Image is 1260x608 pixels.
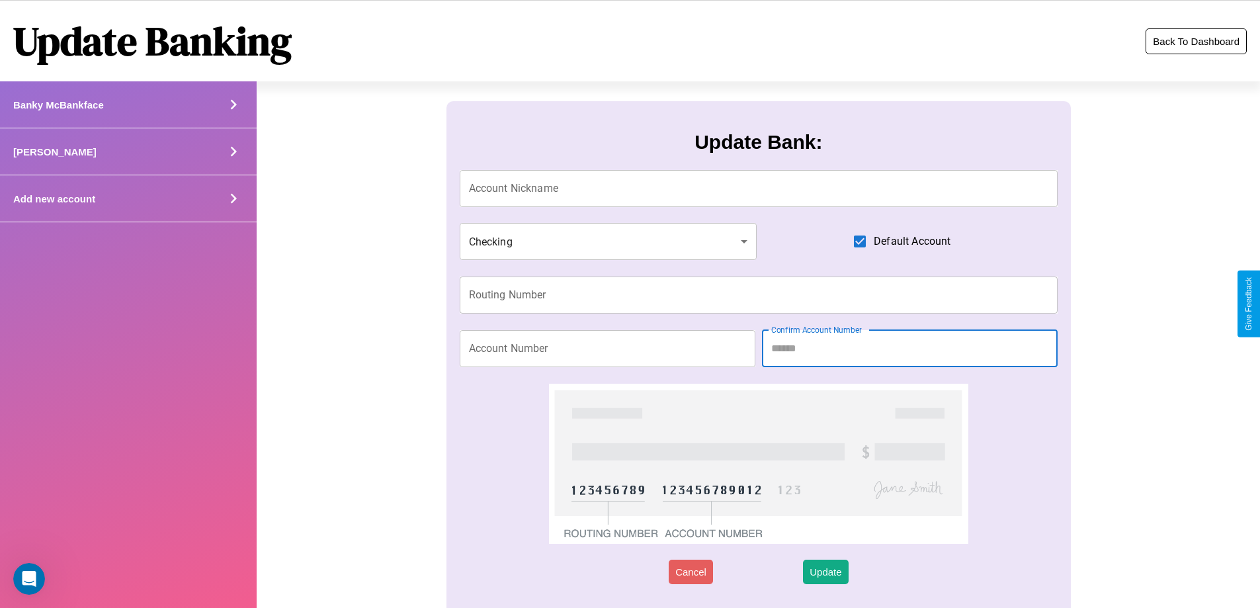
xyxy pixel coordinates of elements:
[669,560,713,584] button: Cancel
[13,146,97,157] h4: [PERSON_NAME]
[13,99,104,110] h4: Banky McBankface
[549,384,968,544] img: check
[460,223,757,260] div: Checking
[694,131,822,153] h3: Update Bank:
[1146,28,1247,54] button: Back To Dashboard
[874,234,950,249] span: Default Account
[803,560,848,584] button: Update
[13,14,292,68] h1: Update Banking
[13,193,95,204] h4: Add new account
[1244,277,1253,331] div: Give Feedback
[771,324,862,335] label: Confirm Account Number
[13,563,45,595] iframe: Intercom live chat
